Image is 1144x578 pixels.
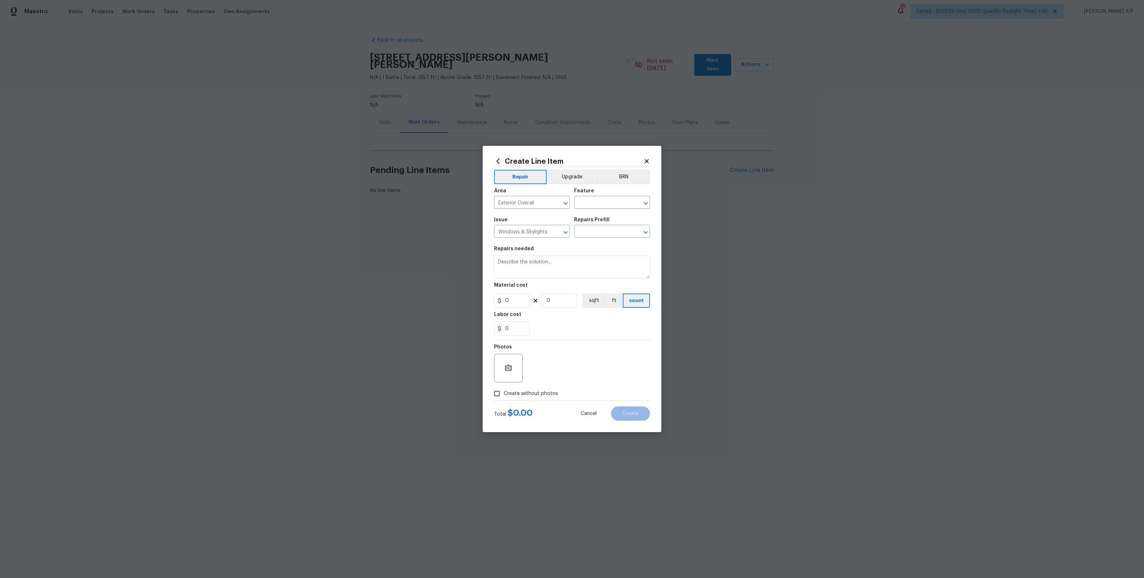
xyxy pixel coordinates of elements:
h5: Repairs Prefill [574,217,610,222]
button: count [623,293,650,308]
h2: Create Line Item [494,157,643,165]
span: Create without photos [504,390,558,397]
button: sqft [583,293,605,308]
button: Cancel [569,406,608,421]
h5: Feature [574,188,594,193]
button: Upgrade [547,170,598,184]
button: ft [605,293,623,308]
div: Total [494,409,533,418]
h5: Material cost [494,283,528,288]
button: Create [611,406,650,421]
span: $ 0.00 [508,409,533,417]
button: BRN [597,170,650,184]
h5: Repairs needed [494,246,534,251]
h5: Issue [494,217,508,222]
h5: Photos [494,345,512,350]
button: Open [641,198,651,208]
button: Open [641,227,651,237]
button: Open [561,198,571,208]
h5: Labor cost [494,312,521,317]
h5: Area [494,188,506,193]
span: Cancel [581,411,597,416]
span: Create [622,411,638,416]
button: Repair [494,170,547,184]
button: Open [561,227,571,237]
